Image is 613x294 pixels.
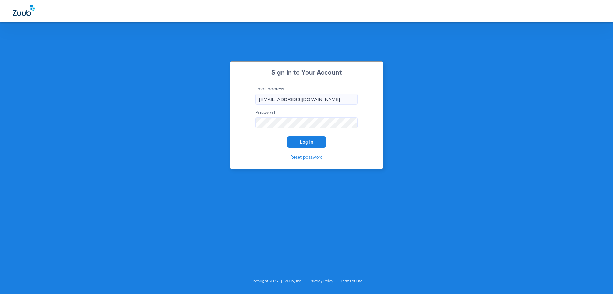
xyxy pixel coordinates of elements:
[341,279,363,283] a: Terms of Use
[287,136,326,148] button: Log In
[290,155,323,160] a: Reset password
[255,117,358,128] input: Password
[255,109,358,128] label: Password
[251,278,285,284] li: Copyright 2025
[300,139,313,145] span: Log In
[285,278,310,284] li: Zuub, Inc.
[581,263,613,294] iframe: Chat Widget
[246,70,367,76] h2: Sign In to Your Account
[255,94,358,105] input: Email address
[255,86,358,105] label: Email address
[310,279,333,283] a: Privacy Policy
[13,5,35,16] img: Zuub Logo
